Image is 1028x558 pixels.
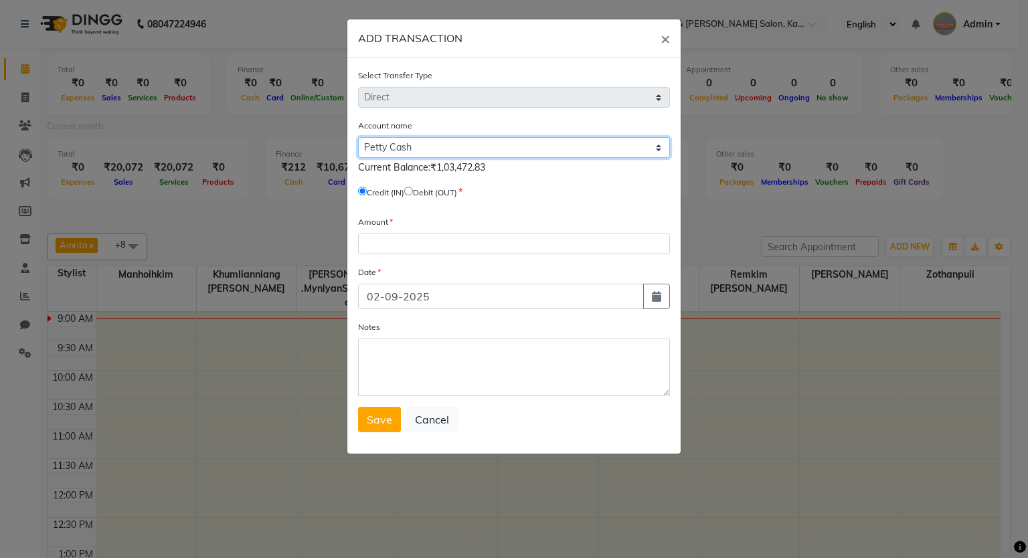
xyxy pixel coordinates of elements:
[358,70,432,82] label: Select Transfer Type
[358,407,401,432] button: Save
[406,407,458,432] button: Cancel
[358,120,412,132] label: Account name
[358,161,485,173] span: Current Balance:₹1,03,472.83
[358,216,393,228] label: Amount
[367,187,404,199] label: Credit (IN)
[367,413,392,426] span: Save
[358,321,380,333] label: Notes
[358,30,462,46] h6: ADD TRANSACTION
[413,187,457,199] label: Debit (OUT)
[358,266,381,278] label: Date
[650,19,681,57] button: Close
[661,28,670,48] span: ×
